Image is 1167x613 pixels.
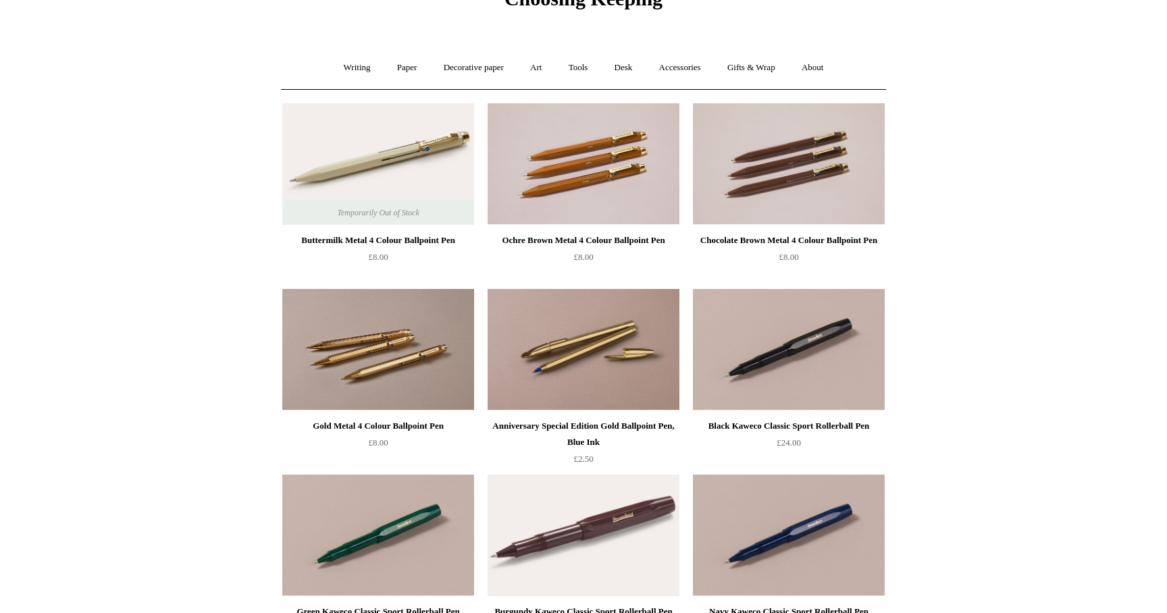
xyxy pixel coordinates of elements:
[282,475,474,596] a: Green Kaweco Classic Sport Rollerball Pen Green Kaweco Classic Sport Rollerball Pen
[286,232,471,248] div: Buttermilk Metal 4 Colour Ballpoint Pen
[602,50,645,86] a: Desk
[488,418,679,473] a: Anniversary Special Edition Gold Ballpoint Pen, Blue Ink £2.50
[368,252,388,262] span: £8.00
[488,475,679,596] a: Burgundy Kaweco Classic Sport Rollerball Pen Burgundy Kaweco Classic Sport Rollerball Pen
[488,289,679,410] img: Anniversary Special Edition Gold Ballpoint Pen, Blue Ink
[282,289,474,410] img: Gold Metal 4 Colour Ballpoint Pen
[693,289,885,410] img: Black Kaweco Classic Sport Rollerball Pen
[385,50,430,86] a: Paper
[432,50,516,86] a: Decorative paper
[693,103,885,225] a: Chocolate Brown Metal 4 Colour Ballpoint Pen Chocolate Brown Metal 4 Colour Ballpoint Pen
[488,289,679,410] a: Anniversary Special Edition Gold Ballpoint Pen, Blue Ink Anniversary Special Edition Gold Ballpoi...
[647,50,713,86] a: Accessories
[693,103,885,225] img: Chocolate Brown Metal 4 Colour Ballpoint Pen
[488,103,679,225] a: Ochre Brown Metal 4 Colour Ballpoint Pen Ochre Brown Metal 4 Colour Ballpoint Pen
[556,50,600,86] a: Tools
[488,232,679,288] a: Ochre Brown Metal 4 Colour Ballpoint Pen £8.00
[286,418,471,434] div: Gold Metal 4 Colour Ballpoint Pen
[282,103,474,225] img: Buttermilk Metal 4 Colour Ballpoint Pen
[282,418,474,473] a: Gold Metal 4 Colour Ballpoint Pen £8.00
[518,50,554,86] a: Art
[282,289,474,410] a: Gold Metal 4 Colour Ballpoint Pen Gold Metal 4 Colour Ballpoint Pen
[491,232,676,248] div: Ochre Brown Metal 4 Colour Ballpoint Pen
[573,454,593,464] span: £2.50
[282,103,474,225] a: Buttermilk Metal 4 Colour Ballpoint Pen Buttermilk Metal 4 Colour Ballpoint Pen Temporarily Out o...
[777,437,801,448] span: £24.00
[693,289,885,410] a: Black Kaweco Classic Sport Rollerball Pen Black Kaweco Classic Sport Rollerball Pen
[282,475,474,596] img: Green Kaweco Classic Sport Rollerball Pen
[693,418,885,473] a: Black Kaweco Classic Sport Rollerball Pen £24.00
[488,103,679,225] img: Ochre Brown Metal 4 Colour Ballpoint Pen
[323,201,432,225] span: Temporarily Out of Stock
[789,50,836,86] a: About
[693,232,885,288] a: Chocolate Brown Metal 4 Colour Ballpoint Pen £8.00
[282,232,474,288] a: Buttermilk Metal 4 Colour Ballpoint Pen £8.00
[693,475,885,596] a: Navy Kaweco Classic Sport Rollerball Pen Navy Kaweco Classic Sport Rollerball Pen
[573,252,593,262] span: £8.00
[368,437,388,448] span: £8.00
[696,418,881,434] div: Black Kaweco Classic Sport Rollerball Pen
[332,50,383,86] a: Writing
[488,475,679,596] img: Burgundy Kaweco Classic Sport Rollerball Pen
[491,418,676,450] div: Anniversary Special Edition Gold Ballpoint Pen, Blue Ink
[693,475,885,596] img: Navy Kaweco Classic Sport Rollerball Pen
[779,252,798,262] span: £8.00
[696,232,881,248] div: Chocolate Brown Metal 4 Colour Ballpoint Pen
[715,50,787,86] a: Gifts & Wrap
